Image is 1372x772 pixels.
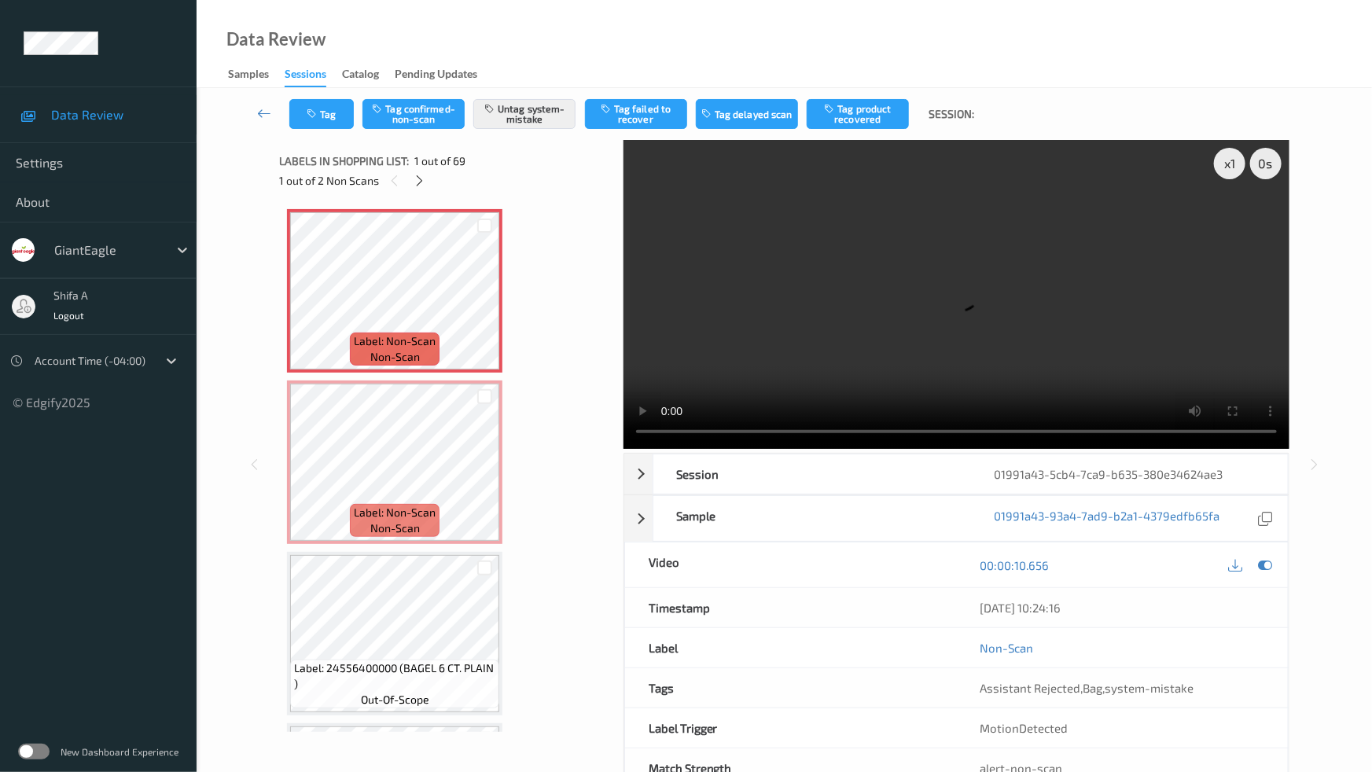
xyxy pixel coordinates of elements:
[228,66,269,86] div: Samples
[342,66,379,86] div: Catalog
[226,31,326,47] div: Data Review
[1105,681,1194,695] span: system-mistake
[980,600,1264,616] div: [DATE] 10:24:16
[370,520,420,536] span: non-scan
[625,542,957,587] div: Video
[696,99,798,129] button: Tag delayed scan
[279,153,409,169] span: Labels in shopping list:
[624,495,1289,542] div: Sample01991a43-93a4-7ad9-b2a1-4379edfb65fa
[980,640,1033,656] a: Non-Scan
[625,668,957,708] div: Tags
[624,454,1289,494] div: Session01991a43-5cb4-7ca9-b635-380e34624ae3
[625,708,957,748] div: Label Trigger
[279,171,612,190] div: 1 out of 2 Non Scans
[625,628,957,667] div: Label
[585,99,687,129] button: Tag failed to recover
[929,106,974,122] span: Session:
[414,153,465,169] span: 1 out of 69
[980,557,1049,573] a: 00:00:10.656
[980,681,1080,695] span: Assistant Rejected
[1250,148,1282,179] div: 0 s
[294,660,495,692] span: Label: 24556400000 (BAGEL 6 CT. PLAIN )
[956,708,1288,748] div: MotionDetected
[285,64,342,87] a: Sessions
[653,454,971,494] div: Session
[980,681,1194,695] span: , ,
[354,505,436,520] span: Label: Non-Scan
[228,64,285,86] a: Samples
[653,496,971,541] div: Sample
[362,99,465,129] button: Tag confirmed-non-scan
[370,349,420,365] span: non-scan
[361,692,429,708] span: out-of-scope
[354,333,436,349] span: Label: Non-Scan
[395,64,493,86] a: Pending Updates
[342,64,395,86] a: Catalog
[807,99,909,129] button: Tag product recovered
[473,99,576,129] button: Untag system-mistake
[1214,148,1245,179] div: x 1
[1083,681,1102,695] span: Bag
[970,454,1288,494] div: 01991a43-5cb4-7ca9-b635-380e34624ae3
[395,66,477,86] div: Pending Updates
[625,588,957,627] div: Timestamp
[289,99,354,129] button: Tag
[285,66,326,87] div: Sessions
[994,508,1219,529] a: 01991a43-93a4-7ad9-b2a1-4379edfb65fa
